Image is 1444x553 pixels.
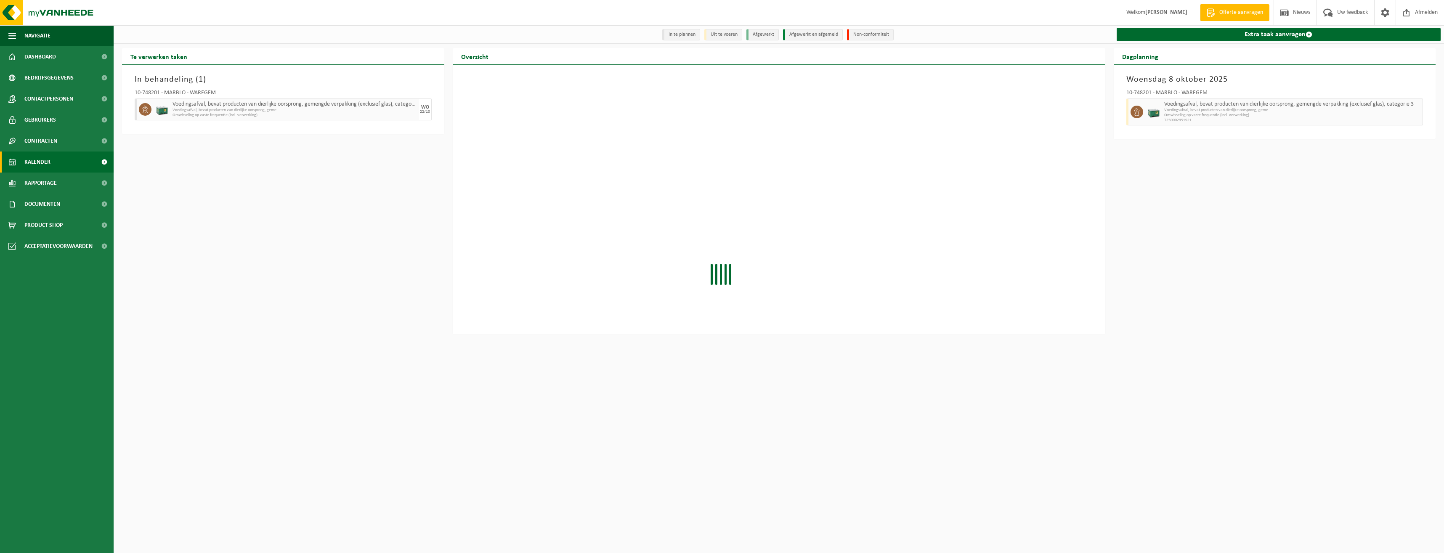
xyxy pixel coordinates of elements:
h2: Overzicht [453,48,497,64]
img: PB-LB-0680-HPE-GN-01 [1147,106,1160,118]
span: Kalender [24,152,50,173]
span: Acceptatievoorwaarden [24,236,93,257]
li: Uit te voeren [704,29,742,40]
span: 1 [199,75,203,84]
span: Dashboard [24,46,56,67]
span: T250002951921 [1164,118,1421,123]
li: Non-conformiteit [847,29,894,40]
span: Voedingsafval, bevat producten van dierlijke oorsprong, geme [173,108,417,113]
li: Afgewerkt en afgemeld [783,29,843,40]
span: Voedingsafval, bevat producten van dierlijke oorsprong, geme [1164,108,1421,113]
span: Product Shop [24,215,63,236]
h2: Te verwerken taken [122,48,196,64]
span: Documenten [24,194,60,215]
span: Rapportage [24,173,57,194]
span: Gebruikers [24,109,56,130]
span: Bedrijfsgegevens [24,67,74,88]
span: Voedingsafval, bevat producten van dierlijke oorsprong, gemengde verpakking (exclusief glas), cat... [173,101,417,108]
a: Offerte aanvragen [1200,4,1269,21]
a: Extra taak aanvragen [1117,28,1441,41]
span: Contracten [24,130,57,152]
li: Afgewerkt [746,29,779,40]
span: Contactpersonen [24,88,73,109]
img: PB-LB-0680-HPE-GN-01 [156,103,168,116]
div: 10-748201 - MARBLO - WAREGEM [1126,90,1423,98]
strong: [PERSON_NAME] [1145,9,1187,16]
div: 22/10 [420,110,430,114]
h3: Woensdag 8 oktober 2025 [1126,73,1423,86]
h2: Dagplanning [1114,48,1167,64]
span: Omwisseling op vaste frequentie (incl. verwerking) [173,113,417,118]
li: In te plannen [662,29,700,40]
span: Offerte aanvragen [1217,8,1265,17]
span: Voedingsafval, bevat producten van dierlijke oorsprong, gemengde verpakking (exclusief glas), cat... [1164,101,1421,108]
div: 10-748201 - MARBLO - WAREGEM [135,90,432,98]
span: Omwisseling op vaste frequentie (incl. verwerking) [1164,113,1421,118]
span: Navigatie [24,25,50,46]
h3: In behandeling ( ) [135,73,432,86]
div: WO [421,105,429,110]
